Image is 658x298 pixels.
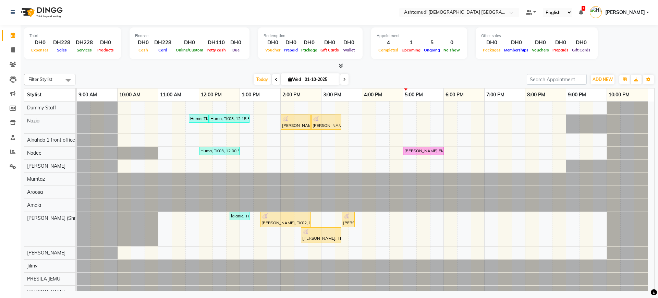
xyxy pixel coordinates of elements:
div: Other sales [481,33,592,39]
div: DH0 [264,39,282,47]
div: DH0 [319,39,341,47]
div: Appointment [377,33,462,39]
span: Services [75,48,94,52]
span: Petty cash [205,48,228,52]
div: DH0 [96,39,115,47]
div: DH0 [228,39,244,47]
span: Today [254,74,271,85]
span: Gift Cards [319,48,341,52]
span: Aroosa [27,189,43,195]
span: Wed [287,77,303,82]
a: 5:00 PM [403,90,425,100]
div: Finance [135,33,244,39]
span: Sales [55,48,69,52]
div: DH0 [174,39,205,47]
span: [PERSON_NAME] (Shriya) [27,215,83,221]
div: 1 [400,39,422,47]
div: DH0 [502,39,530,47]
a: 2 [579,9,583,15]
div: DH0 [135,39,151,47]
span: Prepaid [282,48,300,52]
div: DH0 [551,39,570,47]
div: 4 [377,39,400,47]
span: ADD NEW [593,77,613,82]
span: Upcoming [400,48,422,52]
span: Stylist [27,92,41,98]
span: Memberships [502,48,530,52]
a: 9:00 PM [566,90,588,100]
button: ADD NEW [591,75,614,84]
input: Search Appointment [527,74,587,85]
div: Huma, TK03, 11:45 AM-12:15 PM, French Gel Polish [190,116,208,122]
div: DH228 [73,39,96,47]
a: 10:00 AM [118,90,142,100]
span: Mumtaz [27,176,45,182]
span: Completed [377,48,400,52]
a: 1:00 PM [240,90,261,100]
span: No show [442,48,462,52]
input: 2025-10-01 [303,74,337,85]
span: Packages [481,48,502,52]
div: [PERSON_NAME], TK02, 01:30 PM-02:45 PM, Roots Color - [MEDICAL_DATA] Free [261,213,310,226]
span: Prepaids [551,48,570,52]
span: Nadee [27,150,41,156]
span: Gift Cards [570,48,592,52]
span: Wallet [341,48,356,52]
span: [PERSON_NAME] [27,163,65,169]
span: PRESILA JEMU [27,276,60,282]
span: Due [231,48,241,52]
a: 12:00 PM [199,90,223,100]
div: Huma, TK03, 12:00 PM-01:00 PM, Gel Manicure [200,148,239,154]
div: [PERSON_NAME], TK02, 02:45 PM-03:30 PM, Classic Pedicure [312,116,341,129]
div: 0 [442,39,462,47]
div: [PERSON_NAME], TK02, 02:00 PM-02:45 PM, Classic Manicure [281,116,310,129]
span: Filter Stylist [28,76,52,82]
span: [PERSON_NAME] [27,250,65,256]
div: DH0 [570,39,592,47]
div: DH110 [205,39,228,47]
a: 3:00 PM [321,90,343,100]
a: 4:00 PM [362,90,384,100]
span: Online/Custom [174,48,205,52]
span: Amala [27,202,41,208]
div: DH0 [29,39,50,47]
a: 7:00 PM [485,90,506,100]
span: Dummy Staff [27,105,56,111]
div: [PERSON_NAME], TK02, 03:30 PM-03:50 PM, Full Arms Waxing [342,213,354,226]
img: logo [17,3,64,22]
div: laianie, TK04, 12:45 PM-01:15 PM, Waves, Curls, Ceramic Iron Styling - Medium [230,213,249,219]
div: DH0 [530,39,551,47]
span: Ongoing [422,48,442,52]
div: Redemption [264,33,357,39]
span: Expenses [29,48,50,52]
a: 9:00 AM [77,90,99,100]
span: 2 [582,6,585,11]
span: Voucher [264,48,282,52]
span: Vouchers [530,48,551,52]
span: Nazia [27,118,39,124]
div: 5 [422,39,442,47]
div: Total [29,33,115,39]
div: Huma, TK03, 12:15 PM-01:15 PM, Gel Pedicure [210,116,249,122]
span: Jilmy [27,263,37,269]
div: DH0 [341,39,357,47]
div: [PERSON_NAME] EMIRATES MEMBER, TK01, 05:00 PM-06:00 PM, Gel Manicure [404,148,443,154]
span: [PERSON_NAME] [27,289,65,295]
a: 11:00 AM [158,90,183,100]
a: 6:00 PM [444,90,465,100]
span: [PERSON_NAME] [605,9,645,16]
div: DH0 [481,39,502,47]
span: Products [96,48,115,52]
span: Package [300,48,319,52]
a: 10:00 PM [607,90,631,100]
a: 8:00 PM [525,90,547,100]
span: Alnahda 1 front office [27,137,75,143]
a: 2:00 PM [281,90,302,100]
img: Himanshu Akania [590,6,602,18]
span: Card [157,48,169,52]
div: DH228 [151,39,174,47]
div: DH0 [282,39,300,47]
div: DH228 [50,39,73,47]
span: Cash [137,48,150,52]
div: [PERSON_NAME], TK02, 02:30 PM-03:30 PM, Creative Hair Cut [302,228,341,241]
